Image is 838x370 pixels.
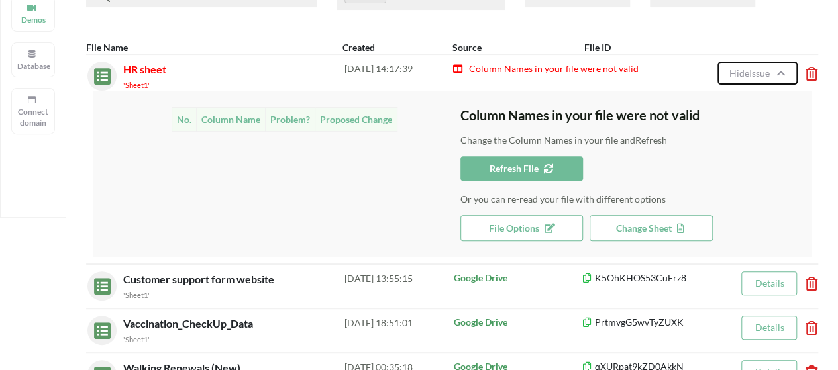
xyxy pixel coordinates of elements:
div: [DATE] 14:17:39 [344,62,452,91]
b: Source [452,42,482,53]
span: Change Sheet [616,222,687,234]
span: HR sheet [123,63,166,75]
h3: Column Names in your file were not valid [460,107,812,123]
div: [DATE] 18:51:01 [344,316,452,345]
b: File Name [86,42,128,53]
img: sheets.7a1b7961.svg [87,316,111,339]
img: sheets.7a1b7961.svg [87,271,111,295]
span: Customer support form website [123,273,277,285]
button: Details [741,316,797,340]
p: Connect domain [17,106,49,128]
small: 'Sheet1' [123,291,150,299]
p: Google Drive [454,271,582,285]
button: Change Sheet [590,215,713,241]
span: Vaccination_CheckUp_Data [123,317,256,330]
small: 'Sheet1' [123,81,150,89]
a: Details [755,322,784,333]
td: Column Name [196,107,265,131]
span: Hide Issue [729,68,773,79]
a: Details [755,277,784,289]
div: [DATE] 13:55:15 [344,271,452,301]
p: Demos [17,14,49,25]
b: File ID [584,42,610,53]
button: Refresh File [460,156,584,181]
span: Refresh File [490,163,554,174]
td: Proposed Change [315,107,397,131]
button: HideIssue [717,62,797,85]
b: Created [342,42,375,53]
p: Change the Column Names in your file and Refresh [460,134,812,147]
p: K5OhKHOS53CuErz8 [582,271,740,285]
button: Details [741,271,797,295]
img: sheets.7a1b7961.svg [87,62,111,85]
p: Or you can re-read your file with different options [460,193,812,206]
small: 'Sheet1' [123,335,150,344]
td: No. [172,107,196,131]
p: PrtmvgG5wvTyZUXK [582,316,740,329]
p: Google Drive [454,316,582,329]
span: File Options [489,222,554,234]
button: File Options [460,215,584,241]
span: Column Names in your file were not valid [468,63,639,74]
td: Problem? [265,107,315,131]
p: Database [17,60,49,71]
